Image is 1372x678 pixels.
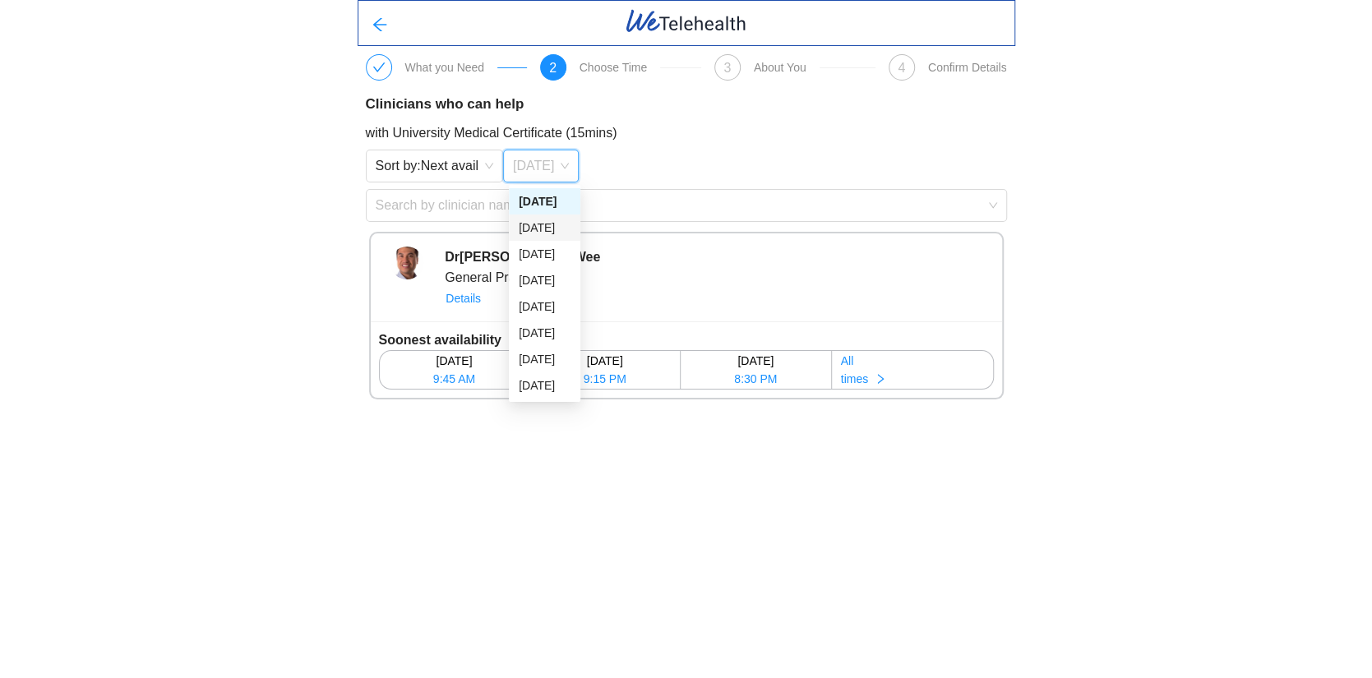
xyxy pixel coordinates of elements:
div: Confirm Details [928,61,1007,74]
img: UserFilesPublic%2FlwW1Pg3ODiebTZP3gVY0QmN0plD2%2Flogo%2Ffront%20cover-3%20left%20crop.jpg [390,247,423,279]
span: arrow-left [372,16,388,35]
span: All [841,352,854,370]
button: Details [445,288,487,308]
button: [DATE]8:30 PM [681,351,831,389]
div: Wed 20 Aug [509,241,580,267]
div: [DATE] [519,219,571,237]
img: WeTelehealth [624,7,748,35]
span: 2 [549,61,557,75]
div: [DATE] [519,192,571,210]
b: Soonest availability [379,333,501,347]
span: Today [513,154,569,178]
span: 9:15 PM [584,370,626,388]
div: Sat 23 Aug [509,320,580,346]
div: [DATE] [519,324,571,342]
span: Sort by: Next avail [376,154,493,178]
button: [DATE]9:15 PM [529,351,680,389]
span: 3 [723,61,731,75]
span: 8:30 PM [734,370,777,388]
button: [DATE]9:45 AM [380,351,529,389]
div: [DATE] [519,297,571,316]
div: [DATE] [519,350,571,368]
div: with University Medical Certificate (15mins) [366,122,1007,143]
div: Clinicians who can help [366,94,1007,116]
span: 9:45 AM [433,370,475,388]
span: right [875,373,886,386]
div: Sun 24 Aug [509,346,580,372]
div: [DATE] [530,352,679,370]
div: [DATE] [681,352,830,370]
div: [DATE] [519,376,571,394]
span: check [372,61,386,74]
div: About You [754,61,806,74]
div: [DATE] [519,245,571,263]
span: times [841,370,868,388]
span: 4 [898,61,905,75]
div: Tue 19 Aug [509,214,580,241]
div: Choose Time [580,61,647,74]
div: Thu 21 Aug [509,267,580,293]
div: What you Need [405,61,485,74]
div: Dr [PERSON_NAME] Wee [445,247,600,267]
div: General Practitioner [445,267,600,288]
div: Today [509,188,580,214]
button: arrow-left [358,7,401,39]
div: Fri 22 Aug [509,293,580,320]
div: [DATE] [381,352,529,370]
span: Details [446,289,481,307]
div: [DATE] [519,271,571,289]
div: Mon 25 Aug [509,372,580,399]
button: Alltimesright [832,351,993,389]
